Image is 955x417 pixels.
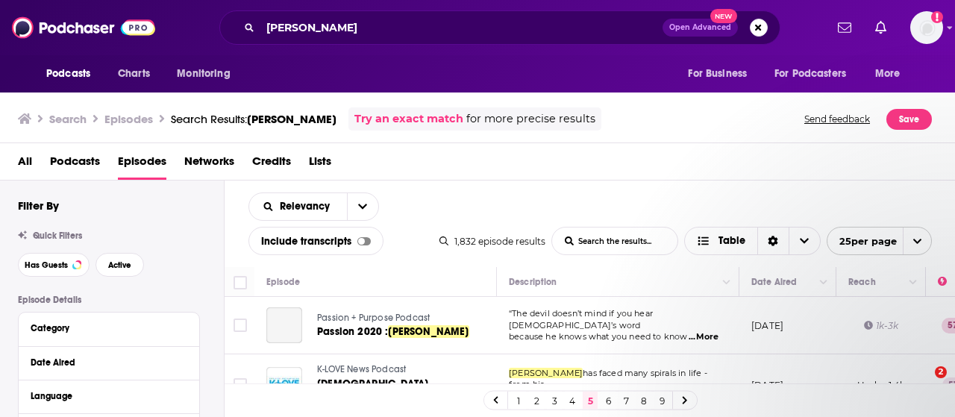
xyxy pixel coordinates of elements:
[177,63,230,84] span: Monitoring
[751,379,783,392] p: [DATE]
[669,24,731,31] span: Open Advanced
[317,325,388,338] span: Passion 2020 :
[688,63,747,84] span: For Business
[260,16,663,40] input: Search podcasts, credits, & more...
[31,323,178,333] div: Category
[529,392,544,410] a: 2
[654,392,669,410] a: 9
[910,11,943,44] button: Show profile menu
[234,378,247,392] span: Toggle select row
[509,368,707,390] span: has faced many spirals in life - from his
[931,11,943,23] svg: Add a profile image
[354,110,463,128] a: Try an exact match
[875,63,901,84] span: More
[317,363,495,377] a: K-LOVE News Podcast
[252,149,291,180] a: Credits
[18,295,200,305] p: Episode Details
[18,198,59,213] h2: Filter By
[309,149,331,180] a: Lists
[935,366,947,378] span: 2
[509,273,557,291] div: Description
[774,63,846,84] span: For Podcasters
[636,392,651,410] a: 8
[49,112,87,126] h3: Search
[104,112,153,126] h3: Episodes
[619,392,633,410] a: 7
[347,193,378,220] button: open menu
[108,261,131,269] span: Active
[166,60,249,88] button: open menu
[33,231,82,241] span: Quick Filters
[765,60,868,88] button: open menu
[50,149,100,180] a: Podcasts
[248,192,379,221] h2: Choose List sort
[317,313,430,323] span: Passion + Purpose Podcast
[46,63,90,84] span: Podcasts
[832,15,857,40] a: Show notifications dropdown
[677,60,765,88] button: open menu
[910,11,943,44] img: User Profile
[904,366,940,402] iframe: Intercom live chat
[108,60,159,88] a: Charts
[509,331,688,342] span: because he knows what you need to know
[171,112,336,126] div: Search Results:
[31,319,187,337] button: Category
[317,324,495,339] a: Passion 2020 :[PERSON_NAME]
[31,391,178,401] div: Language
[565,392,580,410] a: 4
[317,377,495,407] a: [DEMOGRAPHIC_DATA][PERSON_NAME]On Faith, Struggles, And Finding Blessings In The Spiral
[25,261,68,269] span: Has Guests
[31,357,178,368] div: Date Aired
[865,60,919,88] button: open menu
[249,201,347,212] button: open menu
[219,10,780,45] div: Search podcasts, credits, & more...
[869,15,892,40] a: Show notifications dropdown
[18,253,90,277] button: Has Guests
[910,11,943,44] span: Logged in as sVanCleve
[317,364,406,374] span: K-LOVE News Podcast
[234,319,247,332] span: Toggle select row
[710,9,737,23] span: New
[601,392,616,410] a: 6
[248,227,383,255] div: Include transcripts
[317,312,495,325] a: Passion + Purpose Podcast
[466,110,595,128] span: for more precise results
[547,392,562,410] a: 3
[663,19,738,37] button: Open AdvancedNew
[266,273,300,291] div: Episode
[118,63,150,84] span: Charts
[509,308,653,330] span: “The devil doesn’t mind if you hear [DEMOGRAPHIC_DATA]’s word
[439,236,545,247] div: 1,832 episode results
[95,253,144,277] button: Active
[317,377,428,390] span: [DEMOGRAPHIC_DATA]
[509,368,583,378] span: [PERSON_NAME]
[18,149,32,180] a: All
[31,386,187,405] button: Language
[36,60,110,88] button: open menu
[12,13,155,42] img: Podchaser - Follow, Share and Rate Podcasts
[171,112,336,126] a: Search Results:[PERSON_NAME]
[184,149,234,180] a: Networks
[31,353,187,371] button: Date Aired
[118,149,166,180] a: Episodes
[857,380,906,391] span: Under 1.4k
[388,325,469,338] span: [PERSON_NAME]
[280,201,335,212] span: Relevancy
[511,392,526,410] a: 1
[583,392,598,410] a: 5
[247,112,336,126] span: [PERSON_NAME]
